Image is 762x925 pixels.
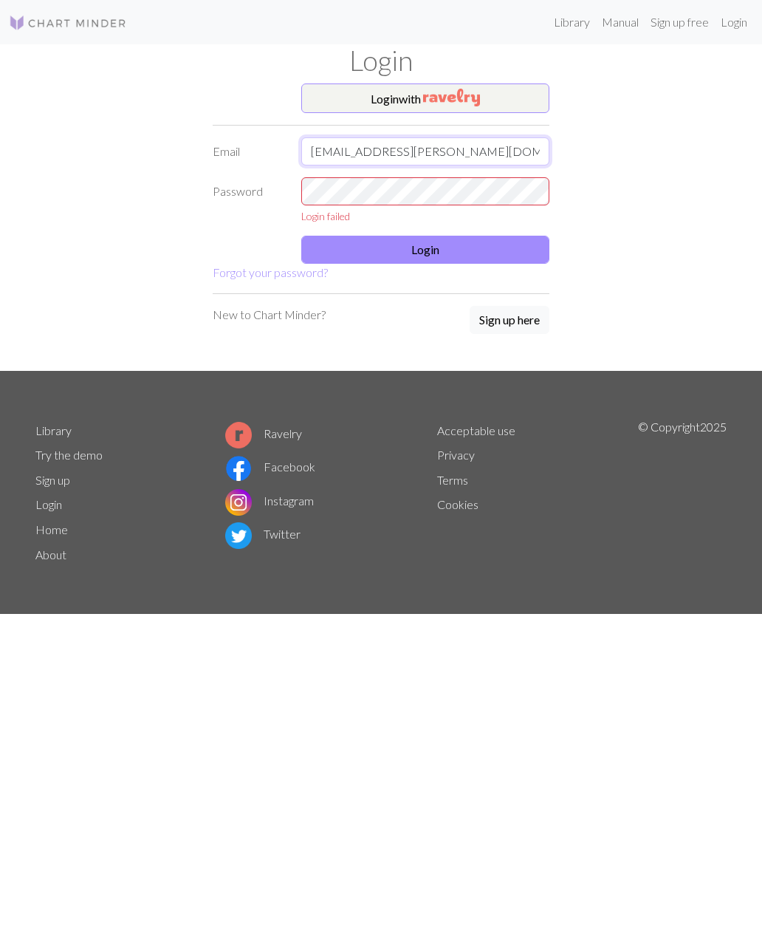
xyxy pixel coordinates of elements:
[638,418,727,567] p: © Copyright 2025
[225,527,301,541] a: Twitter
[225,455,252,482] img: Facebook logo
[715,7,753,37] a: Login
[35,448,103,462] a: Try the demo
[437,448,475,462] a: Privacy
[225,422,252,448] img: Ravelry logo
[213,306,326,324] p: New to Chart Minder?
[301,83,549,113] button: Loginwith
[645,7,715,37] a: Sign up free
[437,473,468,487] a: Terms
[204,137,292,165] label: Email
[470,306,549,334] button: Sign up here
[548,7,596,37] a: Library
[9,14,127,32] img: Logo
[35,547,66,562] a: About
[35,497,62,511] a: Login
[301,236,549,264] button: Login
[225,426,302,440] a: Ravelry
[213,265,328,279] a: Forgot your password?
[301,208,549,224] div: Login failed
[225,522,252,549] img: Twitter logo
[35,473,70,487] a: Sign up
[225,489,252,516] img: Instagram logo
[35,522,68,536] a: Home
[204,177,292,224] label: Password
[225,494,314,508] a: Instagram
[437,497,478,511] a: Cookies
[470,306,549,335] a: Sign up here
[596,7,645,37] a: Manual
[423,89,480,106] img: Ravelry
[225,460,315,474] a: Facebook
[27,44,735,78] h1: Login
[35,423,72,437] a: Library
[437,423,515,437] a: Acceptable use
